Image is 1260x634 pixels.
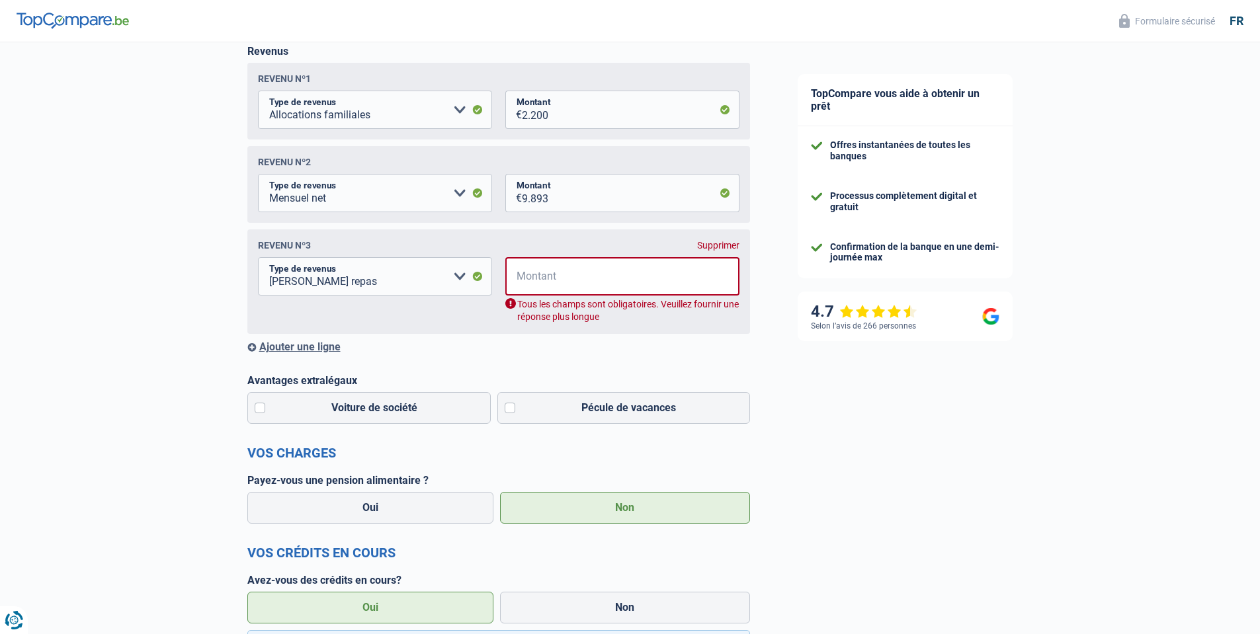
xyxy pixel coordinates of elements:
div: Ajouter une ligne [247,340,750,353]
div: Revenu nº2 [258,157,311,167]
h2: Vos crédits en cours [247,545,750,561]
div: fr [1230,14,1243,28]
div: Selon l’avis de 266 personnes [811,321,916,331]
div: Revenu nº3 [258,240,311,251]
div: Processus complètement digital et gratuit [830,190,999,213]
label: Avez-vous des crédits en cours? [247,574,750,586]
img: TopCompare Logo [17,13,129,28]
span: € [505,174,522,212]
label: Payez-vous une pension alimentaire ? [247,474,750,487]
label: Oui [247,492,494,524]
div: Confirmation de la banque en une demi-journée max [830,241,999,264]
label: Voiture de société [247,392,491,424]
div: TopCompare vous aide à obtenir un prêt [798,74,1013,126]
div: Revenu nº1 [258,73,311,84]
label: Revenus [247,45,288,58]
div: Supprimer [697,240,739,251]
label: Oui [247,592,494,623]
div: Tous les champs sont obligatoires. Veuillez fournir une réponse plus longue [505,298,739,323]
label: Non [500,592,750,623]
label: Non [500,492,750,524]
img: Advertisement [3,428,4,428]
label: Avantages extralégaux [247,374,750,387]
div: 4.7 [811,302,917,321]
label: Pécule de vacances [497,392,750,424]
span: € [505,91,522,129]
span: € [505,257,523,296]
h2: Vos charges [247,445,750,461]
button: Formulaire sécurisé [1111,10,1223,32]
div: Offres instantanées de toutes les banques [830,139,999,162]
